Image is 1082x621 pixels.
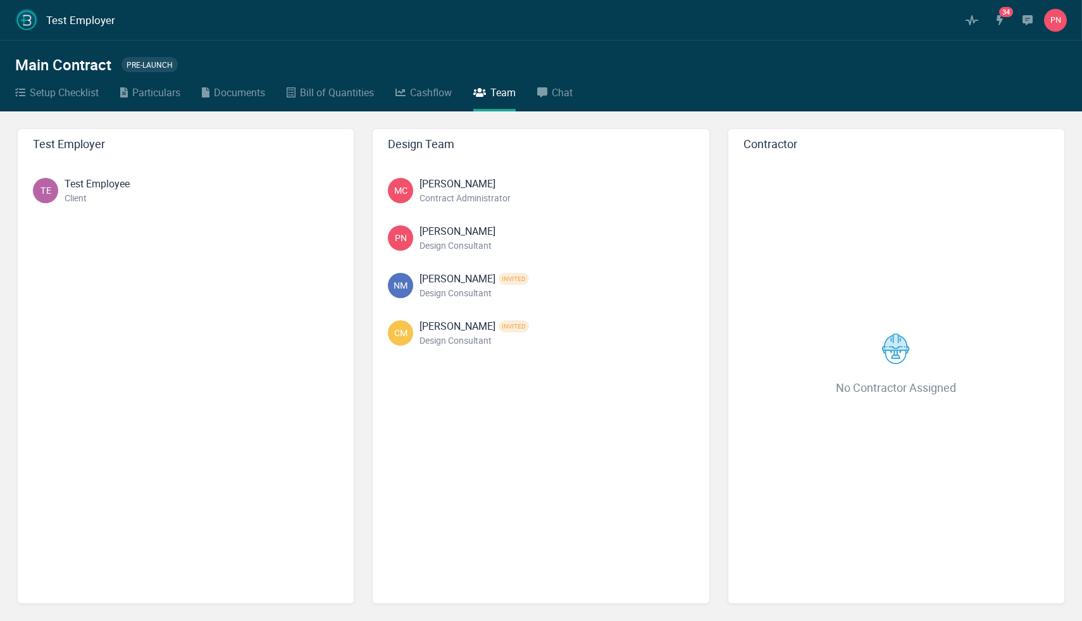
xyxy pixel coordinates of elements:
a: Team [473,84,516,111]
a: Cashflow [395,84,452,111]
div: Setup Checklist [30,84,99,101]
div: Activity [961,9,983,32]
div: Documents [214,84,265,101]
div: Design Team [388,129,454,158]
div: Particulars [132,84,180,101]
a: Documents [202,84,265,111]
a: Test Employer [15,9,115,32]
div: pre-launch [121,57,178,72]
div: Actions [988,9,1011,32]
div: Client [65,191,130,204]
div: PN [388,225,413,251]
button: PN [1044,9,1067,32]
div: Profile [1044,9,1067,32]
div: MC [388,178,413,203]
img: AddJust [15,9,38,32]
div: Test Employee [65,176,130,191]
div: Team [490,84,516,101]
div: [PERSON_NAME] [420,223,495,239]
div: Cashflow [410,84,452,101]
div: Invited [499,320,529,332]
a: Chat [537,84,573,111]
div: Design Consultant [420,239,495,252]
div: NM [388,273,413,298]
h1: Test Employer [46,14,115,27]
div: Bill of Quantities [300,84,374,101]
div: 34 [999,7,1013,17]
div: Chat [552,84,573,101]
div: Contract Administrator [420,191,511,204]
div: Main Contract [15,53,111,76]
div: No Contractor Assigned [836,379,956,396]
div: Test Employer [33,129,105,158]
div: CM [388,320,413,346]
div: TE [33,178,58,203]
a: Particulars [120,84,180,111]
div: Messages [1016,9,1039,32]
div: Invited [499,273,529,285]
div: [PERSON_NAME] [420,271,529,286]
div: [PERSON_NAME] [420,318,529,334]
div: Design Consultant [420,334,529,347]
a: Setup Checklist [15,84,99,111]
a: Bill of Quantities [287,84,374,111]
div: [PERSON_NAME] [420,176,511,191]
div: Design Consultant [420,286,529,299]
div: Contractor [743,129,797,158]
